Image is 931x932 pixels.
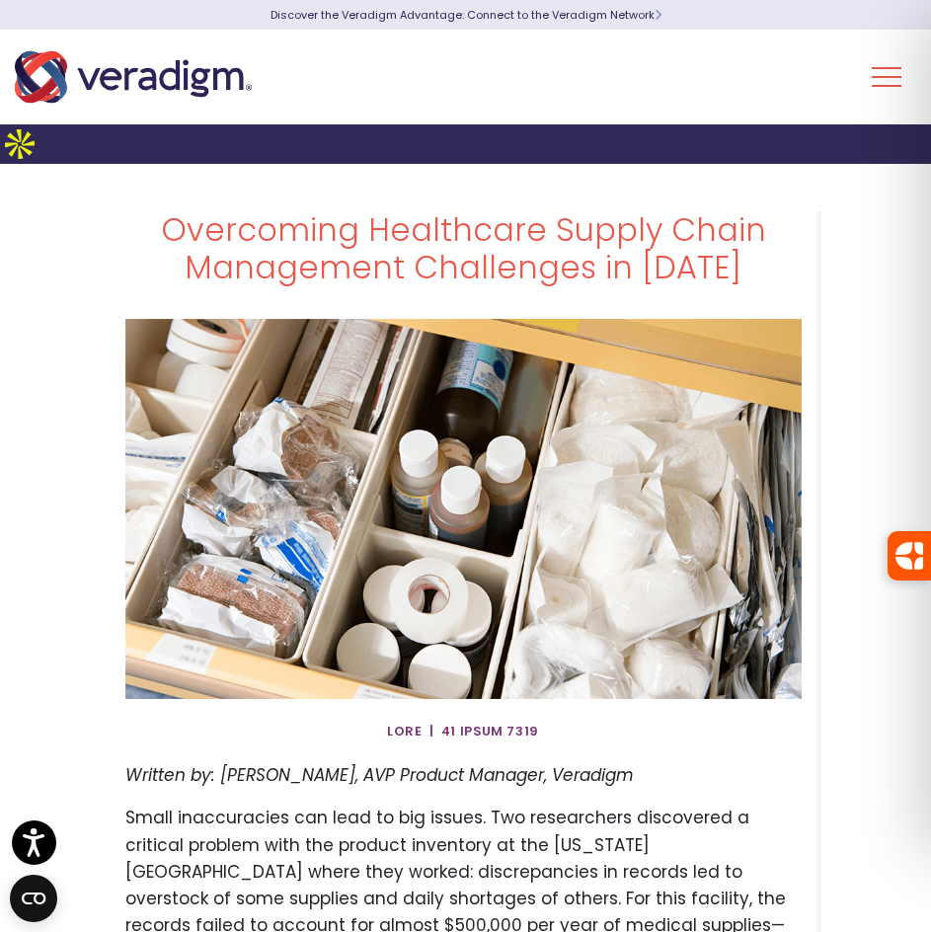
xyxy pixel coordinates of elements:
[125,211,802,287] h1: Overcoming Healthcare Supply Chain Management Challenges in [DATE]
[10,875,57,922] button: Open CMP widget
[125,763,634,787] em: Written by: [PERSON_NAME], AVP Product Manager, Veradigm
[271,7,661,23] a: Discover the Veradigm Advantage: Connect to the Veradigm NetworkLearn More
[15,44,252,110] img: Veradigm logo
[655,7,661,23] span: Learn More
[872,51,901,103] button: Toggle Navigation Menu
[387,715,539,746] span: Lore | 41 Ipsum 7319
